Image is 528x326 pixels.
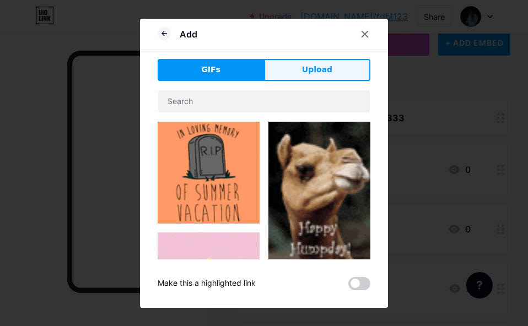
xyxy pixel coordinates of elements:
div: Make this a highlighted link [158,277,256,290]
span: GIFs [201,64,220,75]
input: Search [158,90,370,112]
button: GIFs [158,59,264,81]
div: Add [180,28,197,41]
button: Upload [264,59,370,81]
img: Gihpy [158,122,260,224]
span: Upload [302,64,332,75]
img: Gihpy [268,122,370,276]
